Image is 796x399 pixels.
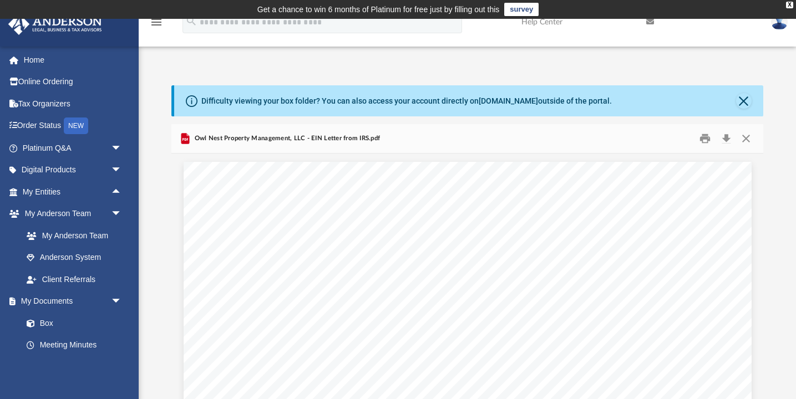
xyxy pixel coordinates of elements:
div: close [786,2,793,8]
a: Tax Organizers [8,93,139,115]
a: Box [16,312,128,334]
span: arrow_drop_down [111,290,133,313]
a: Order StatusNEW [8,115,139,137]
button: Download [716,130,736,147]
a: Meeting Minutes [16,334,133,356]
a: My Documentsarrow_drop_down [8,290,133,313]
a: Home [8,49,139,71]
a: My Anderson Team [16,224,128,247]
i: menu [150,16,163,29]
a: [DOMAIN_NAME] [479,96,538,105]
div: Difficulty viewing your box folder? You can also access your account directly on outside of the p... [201,95,612,107]
i: search [185,15,197,27]
a: My Anderson Teamarrow_drop_down [8,203,133,225]
a: Client Referrals [16,268,133,290]
span: arrow_drop_down [111,203,133,226]
a: Anderson System [16,247,133,269]
span: arrow_drop_down [111,137,133,160]
img: Anderson Advisors Platinum Portal [5,13,105,35]
div: Get a chance to win 6 months of Platinum for free just by filling out this [257,3,500,16]
button: Print [694,130,716,147]
a: Forms Library [16,356,128,378]
span: arrow_drop_down [111,159,133,182]
a: Digital Productsarrow_drop_down [8,159,139,181]
a: menu [150,21,163,29]
a: My Entitiesarrow_drop_up [8,181,139,203]
span: Owl Nest Property Management, LLC - EIN Letter from IRS.pdf [192,134,380,144]
div: NEW [64,117,88,134]
button: Close [736,93,752,109]
img: User Pic [771,14,788,30]
button: Close [736,130,756,147]
a: survey [504,3,539,16]
a: Platinum Q&Aarrow_drop_down [8,137,139,159]
a: Online Ordering [8,71,139,93]
span: arrow_drop_up [111,181,133,203]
